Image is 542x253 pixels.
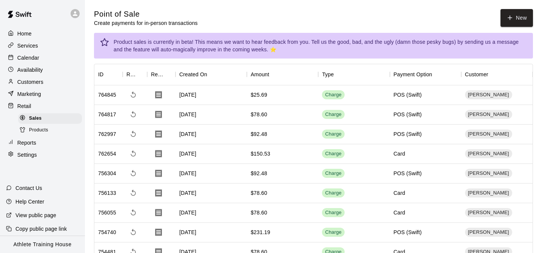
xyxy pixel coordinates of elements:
[126,225,140,239] span: Refund payment
[394,170,422,177] div: POS (Swift)
[465,169,512,178] div: [PERSON_NAME]
[394,228,422,236] div: POS (Swift)
[394,91,422,99] div: POS (Swift)
[15,184,42,192] p: Contact Us
[176,144,247,164] div: [DATE]
[325,91,342,99] div: Charge
[151,166,166,181] button: Download Receipt
[394,64,433,85] div: Payment Option
[6,149,79,160] div: Settings
[251,111,267,118] div: $78.60
[126,147,140,160] span: Refund payment
[465,64,488,85] div: Customer
[17,90,41,98] p: Marketing
[98,228,116,236] div: 754740
[126,127,140,141] span: Refund payment
[17,42,38,49] p: Services
[165,69,176,80] button: Sort
[137,69,147,80] button: Sort
[176,184,247,203] div: [DATE]
[18,113,82,124] div: Sales
[94,19,198,27] p: Create payments for in-person transactions
[251,130,267,138] div: $92.48
[251,209,267,216] div: $78.60
[17,78,43,86] p: Customers
[94,64,123,85] div: ID
[151,64,165,85] div: Receipt
[17,66,43,74] p: Availability
[17,139,36,147] p: Reports
[6,100,79,112] a: Retail
[394,209,405,216] div: Card
[325,131,342,138] div: Charge
[29,126,48,134] span: Products
[94,9,198,19] h5: Point of Sale
[176,85,247,105] div: [DATE]
[251,189,267,197] div: $78.60
[465,190,512,197] span: [PERSON_NAME]
[151,87,166,102] button: Download Receipt
[98,64,103,85] div: ID
[6,28,79,39] a: Home
[465,110,512,119] div: [PERSON_NAME]
[176,223,247,242] div: [DATE]
[126,88,140,102] span: Refund payment
[6,88,79,100] a: Marketing
[322,64,334,85] div: Type
[14,241,72,248] p: Athlete Training House
[500,9,533,27] button: New
[207,69,218,80] button: Sort
[98,150,116,157] div: 762654
[151,225,166,240] button: Download Receipt
[151,146,166,161] button: Download Receipt
[98,91,116,99] div: 764845
[176,164,247,184] div: [DATE]
[17,151,37,159] p: Settings
[176,64,247,85] div: Created On
[98,111,116,118] div: 764817
[29,115,42,122] span: Sales
[269,69,280,80] button: Sort
[176,105,247,125] div: [DATE]
[17,30,32,37] p: Home
[465,170,512,177] span: [PERSON_NAME]
[394,150,405,157] div: Card
[17,102,31,110] p: Retail
[6,52,79,63] div: Calendar
[432,69,443,80] button: Sort
[123,64,147,85] div: Refund
[465,111,512,118] span: [PERSON_NAME]
[103,69,114,80] button: Sort
[6,76,79,88] a: Customers
[465,131,512,138] span: [PERSON_NAME]
[251,91,267,99] div: $25.69
[465,188,512,197] div: [PERSON_NAME]
[325,229,342,236] div: Charge
[6,64,79,76] div: Availability
[6,137,79,148] a: Reports
[151,205,166,220] button: Download Receipt
[18,125,82,136] div: Products
[17,54,39,62] p: Calendar
[15,198,44,205] p: Help Center
[465,39,519,45] a: sending us a message
[247,64,318,85] div: Amount
[126,186,140,200] span: Refund payment
[176,125,247,144] div: [DATE]
[151,126,166,142] button: Download Receipt
[394,111,422,118] div: POS (Swift)
[251,64,269,85] div: Amount
[18,113,85,124] a: Sales
[15,225,67,233] p: Copy public page link
[98,209,116,216] div: 756055
[6,40,79,51] a: Services
[334,69,344,80] button: Sort
[465,209,512,216] span: [PERSON_NAME]
[325,190,342,197] div: Charge
[126,167,140,180] span: Refund payment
